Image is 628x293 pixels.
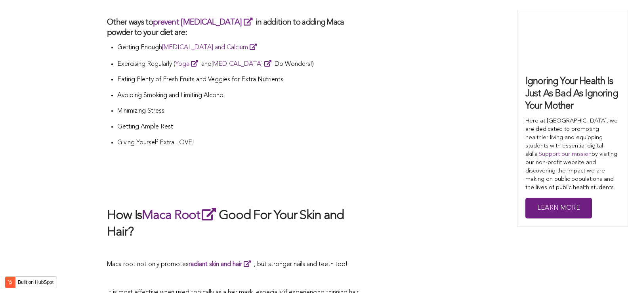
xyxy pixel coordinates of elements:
[162,44,260,51] a: [MEDICAL_DATA] and Calcium
[153,19,256,27] a: prevent [MEDICAL_DATA]
[212,61,275,67] a: [MEDICAL_DATA]
[117,138,365,148] p: Giving Yourself Extra LOVE!
[117,122,365,132] p: Getting Ample Rest
[15,277,57,287] label: Built on HubSpot
[142,209,219,222] a: Maca Root
[107,206,365,241] h2: How Is Good For Your Skin and Hair?
[5,276,57,288] button: Built on HubSpot
[117,42,365,53] p: Getting Enough
[117,106,365,117] p: Minimizing Stress
[117,75,365,85] p: Eating Plenty of Fresh Fruits and Veggies for Extra Nutrients
[588,255,628,293] iframe: Chat Widget
[189,261,254,268] a: radiant skin and hair
[525,198,592,219] a: Learn More
[175,61,201,67] a: Yoga
[5,278,15,287] img: HubSpot sprocket logo
[107,17,365,38] h3: Other ways to in addition to adding Maca powder to your diet are:
[107,261,347,268] span: Maca root not only promotes , but stronger nails and teeth too!
[117,91,365,101] p: Avoiding Smoking and Limiting Alcohol
[117,59,365,70] p: Exercising Regularly ( and Do Wonders!)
